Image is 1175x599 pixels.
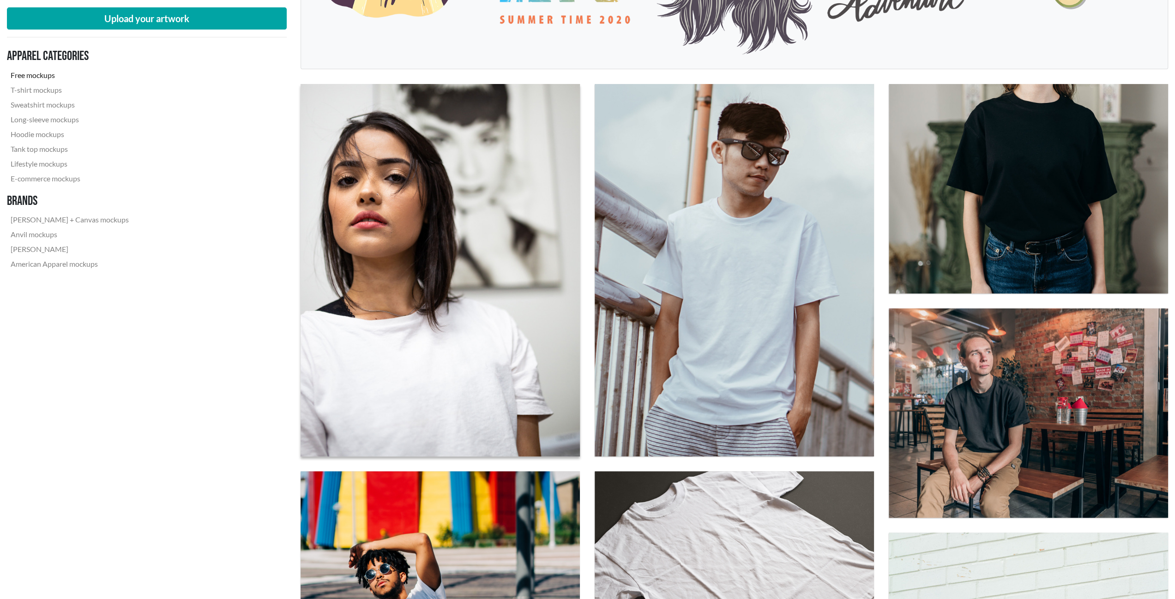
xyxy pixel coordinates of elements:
[7,48,133,64] h3: Apparel categories
[7,171,133,186] a: E-commerce mockups
[287,66,594,475] img: brown haired woman wearing a white crew neck T-shirt in front of an Audrey Hepburn poster
[7,112,133,127] a: Long-sleeve mockups
[7,127,133,142] a: Hoodie mockups
[7,83,133,97] a: T-shirt mockups
[7,242,133,257] a: [PERSON_NAME]
[7,97,133,112] a: Sweatshirt mockups
[889,84,1168,294] img: brown haired woman wearing a black crew neck T-shirt in front of a green fireplace mantel
[7,257,133,271] a: American Apparel mockups
[7,227,133,242] a: Anvil mockups
[7,193,133,209] h3: Brands
[7,68,133,83] a: Free mockups
[301,84,580,456] a: brown haired woman wearing a white crew neck T-shirt in front of an Audrey Hepburn poster
[7,142,133,156] a: Tank top mockups
[7,212,133,227] a: [PERSON_NAME] + Canvas mockups
[7,156,133,171] a: Lifestyle mockups
[889,308,1168,518] img: young slim man wearing a black crew neck T-shirt in a cafe
[7,7,287,30] button: Upload your artwork
[595,84,874,456] img: man with sunglasses wearing a white crew neck T-shirt leaning against a railing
